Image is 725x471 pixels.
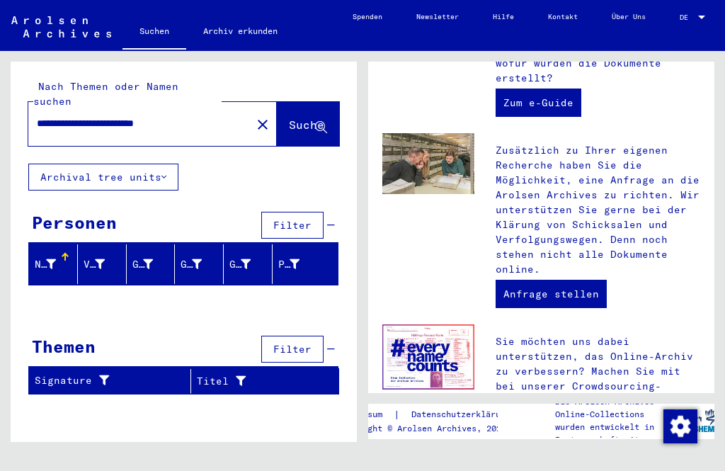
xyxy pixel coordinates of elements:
div: Prisoner # [278,257,299,272]
span: Suche [289,118,324,132]
div: Geburtsdatum [229,253,272,276]
mat-icon: close [254,116,271,133]
img: inquiries.jpg [382,133,474,195]
button: Filter [261,212,324,239]
mat-header-cell: Vorname [78,244,127,284]
mat-header-cell: Nachname [29,244,78,284]
span: Filter [273,219,312,232]
div: | [338,407,527,422]
div: Signature [35,370,190,392]
a: Archiv erkunden [186,14,295,48]
mat-header-cell: Prisoner # [273,244,338,284]
span: Filter [273,343,312,356]
p: Die Arolsen Archives Online-Collections [555,395,671,421]
div: Vorname [84,253,126,276]
a: Datenschutzerklärung [400,407,527,422]
div: Titel [197,374,304,389]
div: Geburt‏ [181,257,202,272]
p: wurden entwickelt in Partnerschaft mit [555,421,671,446]
img: Arolsen_neg.svg [11,16,111,38]
a: Suchen [122,14,186,51]
div: Signature [35,373,173,388]
button: Archival tree units [28,164,178,191]
div: Personen [32,210,117,235]
div: Geburtsname [132,253,175,276]
a: Anfrage stellen [496,280,607,308]
button: Clear [249,110,277,138]
div: Titel [197,370,321,392]
button: Filter [261,336,324,363]
mat-header-cell: Geburtsname [127,244,176,284]
a: Zum e-Guide [496,89,581,117]
div: Geburtsdatum [229,257,251,272]
span: DE [680,13,695,21]
div: Nachname [35,253,77,276]
div: Prisoner # [278,253,321,276]
div: Themen [32,334,96,359]
button: Suche [277,102,339,146]
div: Vorname [84,257,105,272]
div: Geburt‏ [181,253,223,276]
div: Nachname [35,257,56,272]
p: Copyright © Arolsen Archives, 2021 [338,422,527,435]
div: Zustimmung ändern [663,409,697,443]
div: Geburtsname [132,257,154,272]
mat-header-cell: Geburt‏ [175,244,224,284]
mat-label: Nach Themen oder Namen suchen [33,80,178,108]
mat-header-cell: Geburtsdatum [224,244,273,284]
img: enc.jpg [382,324,474,390]
img: Zustimmung ändern [663,409,697,443]
p: Zusätzlich zu Ihrer eigenen Recherche haben Sie die Möglichkeit, eine Anfrage an die Arolsen Arch... [496,143,700,277]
